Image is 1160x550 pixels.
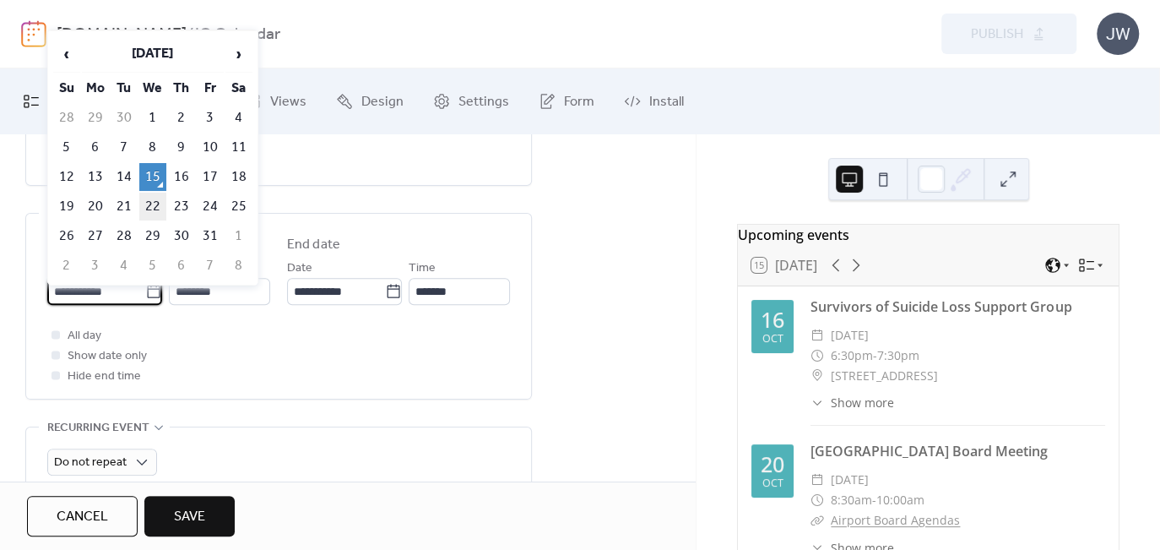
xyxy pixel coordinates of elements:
div: ​ [810,366,824,386]
a: Design [323,75,416,128]
div: Oct [762,478,783,489]
div: Survivors of Suicide Loss Support Group [810,297,1105,317]
span: 6:30pm [831,346,873,366]
td: 23 [168,193,195,221]
td: 9 [168,133,195,161]
a: [GEOGRAPHIC_DATA] Board Meeting [810,442,1048,460]
td: 6 [168,252,195,280]
span: 7:30pm [877,346,919,366]
td: 15 [139,163,166,191]
div: ​ [810,346,824,366]
a: My Events [10,75,122,128]
td: 5 [53,133,80,161]
td: 30 [111,104,138,132]
th: Su [53,74,80,102]
a: [DOMAIN_NAME] [57,19,187,51]
td: 28 [111,222,138,250]
td: 10 [197,133,224,161]
span: - [873,346,877,366]
td: 25 [225,193,252,221]
td: 1 [139,104,166,132]
span: Views [270,89,306,116]
span: Cancel [57,507,108,527]
span: Do not repeat [54,451,127,474]
td: 8 [139,133,166,161]
a: Install [611,75,697,128]
td: 29 [139,222,166,250]
td: 12 [53,163,80,191]
a: Airport Board Agendas [831,512,960,528]
span: Time [409,259,436,279]
span: - [872,490,876,510]
td: 4 [225,104,252,132]
th: Mo [82,74,109,102]
td: 3 [197,104,224,132]
td: 5 [139,252,166,280]
div: JW [1097,13,1139,55]
td: 2 [168,104,195,132]
span: Show date only [68,346,147,367]
td: 18 [225,163,252,191]
span: ‹ [54,37,79,71]
span: Date [287,259,312,279]
a: Settings [420,75,522,128]
div: 16 [761,309,784,330]
b: / [187,19,191,51]
td: 22 [139,193,166,221]
td: 20 [82,193,109,221]
img: logo [21,20,46,47]
div: ​ [810,490,824,510]
td: 4 [111,252,138,280]
button: Save [144,496,235,536]
span: 8:30am [831,490,872,510]
button: ​Show more [810,394,894,411]
div: ​ [810,394,824,411]
th: Th [168,74,195,102]
td: 17 [197,163,224,191]
td: 24 [197,193,224,221]
div: Upcoming events [738,225,1119,245]
th: [DATE] [82,36,224,73]
a: Views [232,75,319,128]
div: Oct [762,334,783,345]
span: [STREET_ADDRESS] [831,366,938,386]
td: 11 [225,133,252,161]
div: ​ [810,325,824,346]
td: 3 [82,252,109,280]
td: 8 [225,252,252,280]
td: 31 [197,222,224,250]
td: 13 [82,163,109,191]
span: Design [361,89,404,116]
div: ​ [810,510,824,531]
div: End date [287,235,340,255]
td: 26 [53,222,80,250]
th: Sa [225,74,252,102]
td: 2 [53,252,80,280]
b: JC Calendar [191,19,280,51]
div: ​ [810,470,824,490]
td: 6 [82,133,109,161]
th: We [139,74,166,102]
span: Form [564,89,594,116]
td: 7 [197,252,224,280]
span: All day [68,326,101,346]
th: Fr [197,74,224,102]
span: Settings [458,89,509,116]
td: 19 [53,193,80,221]
span: [DATE] [831,470,869,490]
td: 1 [225,222,252,250]
span: Save [174,507,205,527]
span: [DATE] [831,325,869,346]
span: 10:00am [876,490,924,510]
a: Form [526,75,607,128]
td: 30 [168,222,195,250]
td: 7 [111,133,138,161]
span: Hide end time [68,367,141,387]
td: 27 [82,222,109,250]
span: Recurring event [47,418,149,438]
td: 21 [111,193,138,221]
span: Install [649,89,684,116]
button: Cancel [27,496,138,536]
th: Tu [111,74,138,102]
